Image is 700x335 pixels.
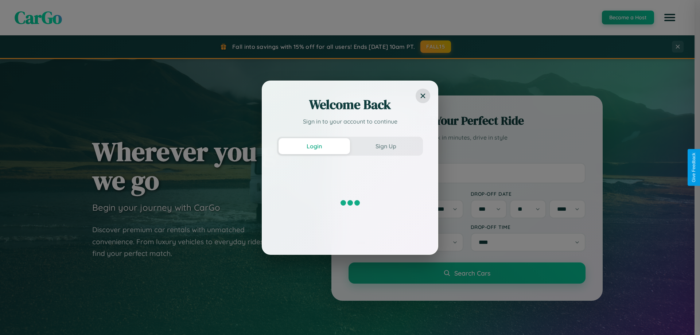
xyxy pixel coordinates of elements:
button: Login [279,138,350,154]
iframe: Intercom live chat [7,310,25,328]
h2: Welcome Back [277,96,423,113]
p: Sign in to your account to continue [277,117,423,126]
div: Give Feedback [691,153,696,182]
button: Sign Up [350,138,421,154]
